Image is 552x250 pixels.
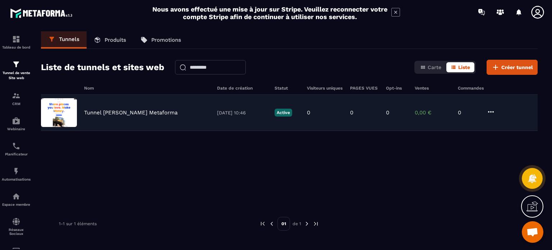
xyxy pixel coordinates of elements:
button: Créer tunnel [487,60,538,75]
button: Carte [416,62,446,72]
span: Liste [458,64,470,70]
a: formationformationTableau de bord [2,29,31,55]
a: Produits [87,31,133,49]
p: 0,00 € [415,109,451,116]
h6: PAGES VUES [350,86,379,91]
a: social-networksocial-networkRéseaux Sociaux [2,212,31,241]
h6: Opt-ins [386,86,408,91]
p: Webinaire [2,127,31,131]
img: prev [268,221,275,227]
h6: Date de création [217,86,267,91]
p: Automatisations [2,177,31,181]
button: Liste [446,62,474,72]
a: automationsautomationsAutomatisations [2,162,31,187]
a: Promotions [133,31,188,49]
img: next [304,221,310,227]
img: formation [12,35,20,44]
img: image [41,98,77,127]
h2: Nous avons effectué une mise à jour sur Stripe. Veuillez reconnecter votre compte Stripe afin de ... [152,5,388,21]
p: Espace membre [2,203,31,206]
h6: Visiteurs uniques [307,86,343,91]
p: Tunnel [PERSON_NAME] Metaforma [84,109,178,116]
h6: Statut [275,86,300,91]
a: automationsautomationsEspace membre [2,187,31,212]
img: next [313,221,319,227]
img: social-network [12,217,20,226]
p: 0 [386,109,389,116]
img: formation [12,91,20,100]
p: 0 [458,109,479,116]
span: Carte [428,64,441,70]
a: schedulerschedulerPlanificateur [2,136,31,162]
img: formation [12,60,20,69]
img: automations [12,117,20,125]
a: formationformationTunnel de vente Site web [2,55,31,86]
p: Tunnels [59,36,79,42]
img: automations [12,167,20,176]
h2: Liste de tunnels et sites web [41,60,164,74]
p: Active [275,109,292,117]
div: Ouvrir le chat [522,221,543,243]
p: [DATE] 10:46 [217,110,267,115]
a: Tunnels [41,31,87,49]
img: automations [12,192,20,201]
p: Tunnel de vente Site web [2,71,31,81]
p: Planificateur [2,152,31,156]
img: prev [259,221,266,227]
p: Réseaux Sociaux [2,228,31,236]
a: formationformationCRM [2,86,31,111]
span: Créer tunnel [501,64,533,71]
img: logo [10,6,75,20]
h6: Commandes [458,86,484,91]
p: 0 [350,109,353,116]
p: de 1 [293,221,301,227]
h6: Nom [84,86,210,91]
p: Produits [105,37,126,43]
p: Promotions [151,37,181,43]
p: 01 [277,217,290,231]
p: 0 [307,109,310,116]
p: Tableau de bord [2,45,31,49]
img: scheduler [12,142,20,150]
a: automationsautomationsWebinaire [2,111,31,136]
h6: Ventes [415,86,451,91]
p: CRM [2,102,31,106]
p: 1-1 sur 1 éléments [59,221,97,226]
